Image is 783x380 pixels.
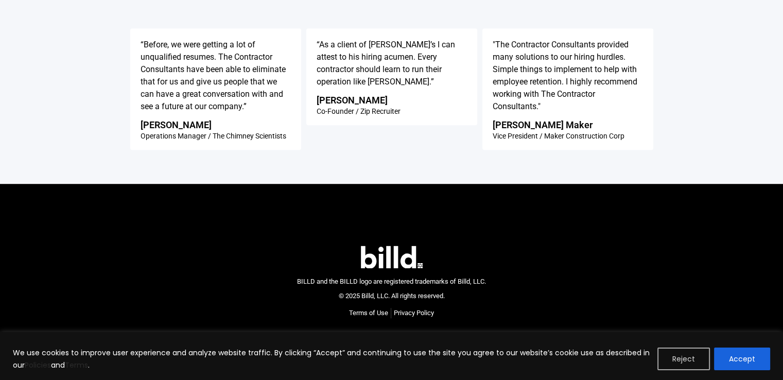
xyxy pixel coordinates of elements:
h3: Co-Founder / Zip Recruiter [317,108,401,115]
button: Accept [714,348,770,370]
h3: [PERSON_NAME] Maker [493,120,593,130]
p: “As a client of [PERSON_NAME]’s I can attest to his hiring acumen. Every contractor should learn ... [317,39,467,88]
a: Terms [65,360,88,370]
h3: Operations Manager / The Chimney Scientists [141,132,286,140]
h3: [PERSON_NAME] [317,96,388,105]
h3: Vice President / Maker Construction Corp [493,132,624,140]
h3: [PERSON_NAME] [141,120,212,130]
nav: Menu [349,308,434,318]
p: “Before, we were getting a lot of unqualified resumes. The Contractor Consultants have been able ... [141,39,291,113]
a: Policies [25,360,51,370]
button: Reject [657,348,710,370]
a: Terms of Use [349,308,388,318]
p: We use cookies to improve user experience and analyze website traffic. By clicking “Accept” and c... [13,347,650,371]
p: "The Contractor Consultants provided many solutions to our hiring hurdles. Simple things to imple... [493,39,643,113]
span: BILLD and the BILLD logo are registered trademarks of Billd, LLC. © 2025 Billd, LLC. All rights r... [297,278,486,300]
a: Privacy Policy [394,308,434,318]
